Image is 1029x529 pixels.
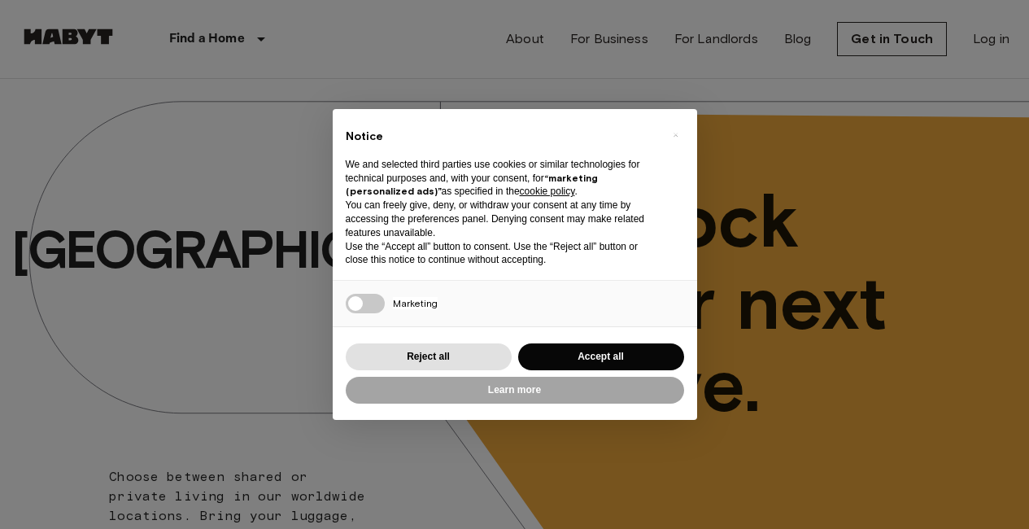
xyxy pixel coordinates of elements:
button: Close this notice [663,122,689,148]
a: cookie policy [520,186,575,197]
h2: Notice [346,129,658,145]
strong: “marketing (personalized ads)” [346,172,598,198]
p: You can freely give, deny, or withdraw your consent at any time by accessing the preferences pane... [346,199,658,239]
span: × [673,125,678,145]
button: Accept all [518,343,684,370]
button: Reject all [346,343,512,370]
span: Marketing [393,297,438,309]
button: Learn more [346,377,684,404]
p: Use the “Accept all” button to consent. Use the “Reject all” button or close this notice to conti... [346,240,658,268]
p: We and selected third parties use cookies or similar technologies for technical purposes and, wit... [346,158,658,199]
